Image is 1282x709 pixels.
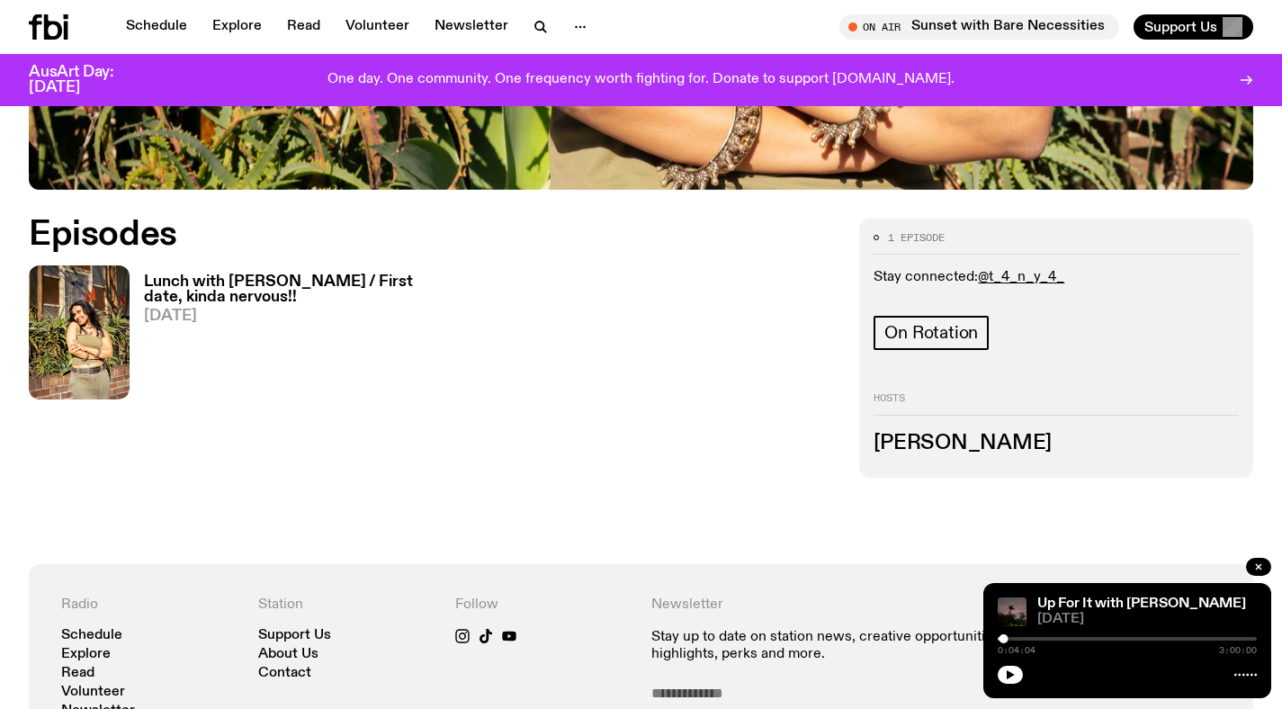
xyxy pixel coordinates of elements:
[874,269,1239,286] p: Stay connected:
[29,265,130,399] img: Tanya is standing in front of plants and a brick fence on a sunny day. She is looking to the left...
[839,14,1119,40] button: On AirSunset with Bare Necessities
[1144,19,1217,35] span: Support Us
[276,14,331,40] a: Read
[651,629,1024,663] p: Stay up to date on station news, creative opportunities, highlights, perks and more.
[455,597,631,614] h4: Follow
[61,597,237,614] h4: Radio
[202,14,273,40] a: Explore
[651,597,1024,614] h4: Newsletter
[888,233,945,243] span: 1 episode
[335,14,420,40] a: Volunteer
[874,316,989,350] a: On Rotation
[424,14,519,40] a: Newsletter
[258,629,331,642] a: Support Us
[29,65,144,95] h3: AusArt Day: [DATE]
[61,667,94,680] a: Read
[144,309,423,324] span: [DATE]
[1037,613,1257,626] span: [DATE]
[61,686,125,699] a: Volunteer
[258,667,311,680] a: Contact
[144,274,423,305] h3: Lunch with [PERSON_NAME] / First date, kinda nervous!!
[258,597,434,614] h4: Station
[115,14,198,40] a: Schedule
[1134,14,1253,40] button: Support Us
[327,72,955,88] p: One day. One community. One frequency worth fighting for. Donate to support [DOMAIN_NAME].
[61,629,122,642] a: Schedule
[874,434,1239,453] h3: [PERSON_NAME]
[258,648,318,661] a: About Us
[884,323,978,343] span: On Rotation
[130,274,423,399] a: Lunch with [PERSON_NAME] / First date, kinda nervous!![DATE]
[29,219,838,251] h2: Episodes
[998,646,1035,655] span: 0:04:04
[1037,597,1246,611] a: Up For It with [PERSON_NAME]
[1219,646,1257,655] span: 3:00:00
[978,270,1064,284] a: @t_4_n_y_4_
[61,648,111,661] a: Explore
[874,393,1239,415] h2: Hosts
